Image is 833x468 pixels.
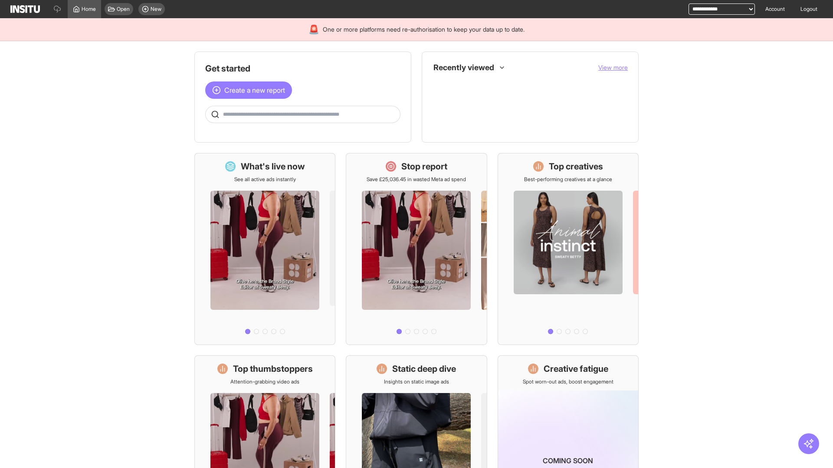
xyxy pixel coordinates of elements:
a: Stop reportSave £25,036.45 in wasted Meta ad spend [346,153,487,345]
p: Insights on static image ads [384,378,449,385]
p: See all active ads instantly [234,176,296,183]
p: Attention-grabbing video ads [230,378,299,385]
span: View more [598,64,628,71]
button: View more [598,63,628,72]
h1: Get started [205,62,400,75]
div: 🚨 [308,23,319,36]
h1: Top thumbstoppers [233,363,313,375]
p: Save £25,036.45 in wasted Meta ad spend [367,176,466,183]
img: Logo [10,5,40,13]
span: Home [82,6,96,13]
h1: Top creatives [549,160,603,172]
span: Open [117,6,130,13]
h1: Stop report [401,160,447,172]
a: Top creativesBest-performing creatives at a glance [498,153,639,345]
a: What's live nowSee all active ads instantly [194,153,335,345]
button: Create a new report [205,81,292,99]
p: Best-performing creatives at a glance [524,176,612,183]
span: One or more platforms need re-authorisation to keep your data up to date. [323,25,525,34]
h1: What's live now [241,160,305,172]
span: Create a new report [224,85,285,95]
h1: Static deep dive [392,363,456,375]
span: New [151,6,161,13]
